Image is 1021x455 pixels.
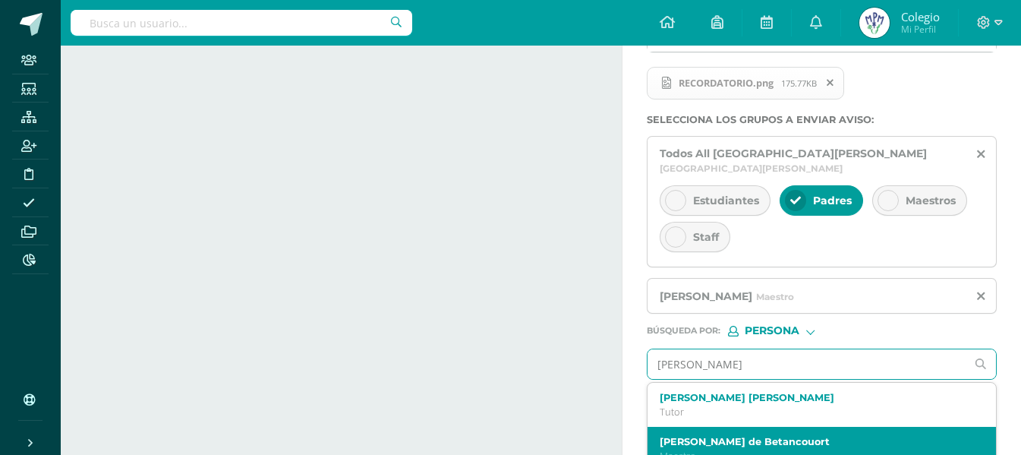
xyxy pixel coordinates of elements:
[901,9,940,24] span: Colegio
[648,349,966,379] input: Ej. Mario Galindo
[671,77,781,89] span: RECORDATORIO.png
[693,194,759,207] span: Estudiantes
[660,147,927,160] span: Todos All [GEOGRAPHIC_DATA][PERSON_NAME]
[906,194,956,207] span: Maestros
[660,392,970,403] label: [PERSON_NAME] [PERSON_NAME]
[818,74,843,91] span: Remover archivo
[660,406,970,419] p: Tutor
[660,289,752,303] span: [PERSON_NAME]
[813,194,852,207] span: Padres
[756,291,794,302] span: Maestro
[647,67,844,100] span: RECORDATORIO.png
[693,230,719,244] span: Staff
[859,8,890,38] img: e484a19925c0a5cccf408cad57c67c38.png
[71,10,412,36] input: Busca un usuario...
[728,326,842,337] div: [object Object]
[781,77,817,89] span: 175.77KB
[901,23,940,36] span: Mi Perfil
[660,436,970,447] label: [PERSON_NAME] de Betancouort
[647,114,997,125] label: Selecciona los grupos a enviar aviso :
[647,327,720,335] span: Búsqueda por :
[660,163,843,174] span: [GEOGRAPHIC_DATA][PERSON_NAME]
[745,327,799,335] span: Persona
